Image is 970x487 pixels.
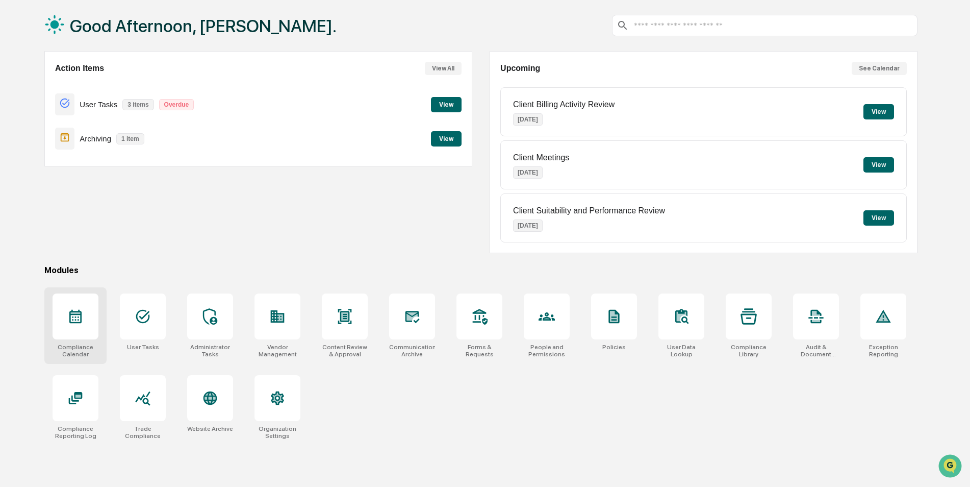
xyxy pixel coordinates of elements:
[524,344,570,358] div: People and Permissions
[70,125,131,143] a: 🗄️Attestations
[187,344,233,358] div: Administrator Tasks
[389,344,435,358] div: Communications Archive
[10,149,18,157] div: 🔎
[726,344,772,358] div: Compliance Library
[863,157,894,173] button: View
[254,425,300,440] div: Organization Settings
[80,100,117,109] p: User Tasks
[127,344,159,351] div: User Tasks
[254,344,300,358] div: Vendor Management
[35,88,129,96] div: We're available if you need us!
[173,81,186,93] button: Start new chat
[80,134,111,143] p: Archiving
[120,425,166,440] div: Trade Compliance
[72,173,123,181] a: Powered byPylon
[513,113,543,126] p: [DATE]
[322,344,368,358] div: Content Review & Approval
[10,21,186,38] p: How can we help?
[431,131,462,147] button: View
[20,129,66,139] span: Preclearance
[456,344,502,358] div: Forms & Requests
[431,97,462,112] button: View
[10,130,18,138] div: 🖐️
[425,62,462,75] button: View All
[10,78,29,96] img: 1746055101610-c473b297-6a78-478c-a979-82029cc54cd1
[53,344,98,358] div: Compliance Calendar
[793,344,839,358] div: Audit & Document Logs
[513,100,615,109] p: Client Billing Activity Review
[513,166,543,179] p: [DATE]
[863,210,894,226] button: View
[500,64,540,73] h2: Upcoming
[513,153,569,162] p: Client Meetings
[513,220,543,232] p: [DATE]
[70,16,337,36] h1: Good Afternoon, [PERSON_NAME].
[431,133,462,143] a: View
[44,265,917,275] div: Modules
[159,99,194,110] p: Overdue
[53,425,98,440] div: Compliance Reporting Log
[74,130,82,138] div: 🗄️
[6,125,70,143] a: 🖐️Preclearance
[35,78,167,88] div: Start new chat
[84,129,126,139] span: Attestations
[122,99,154,110] p: 3 items
[20,148,64,158] span: Data Lookup
[602,344,626,351] div: Policies
[860,344,906,358] div: Exception Reporting
[852,62,907,75] button: See Calendar
[863,104,894,119] button: View
[658,344,704,358] div: User Data Lookup
[116,133,144,144] p: 1 item
[101,173,123,181] span: Pylon
[55,64,104,73] h2: Action Items
[6,144,68,162] a: 🔎Data Lookup
[187,425,233,432] div: Website Archive
[431,99,462,109] a: View
[513,206,665,215] p: Client Suitability and Performance Review
[937,453,965,481] iframe: Open customer support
